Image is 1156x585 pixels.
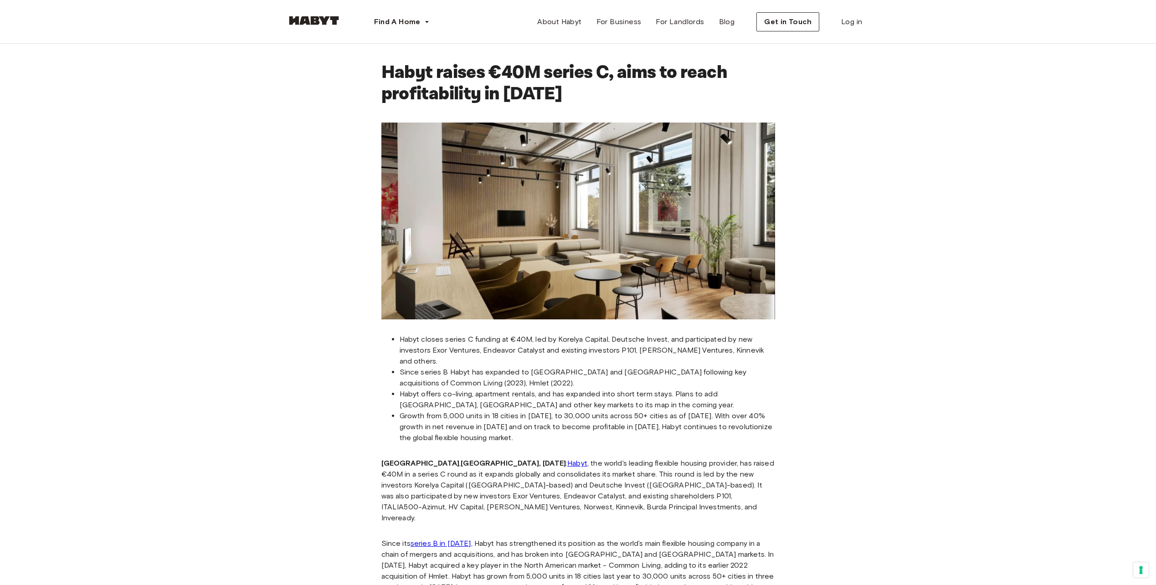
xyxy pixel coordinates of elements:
[381,459,460,467] strong: [GEOGRAPHIC_DATA]
[764,16,812,27] span: Get in Touch
[530,13,589,31] a: About Habyt
[656,16,704,27] span: For Landlords
[400,367,775,389] li: Since series B Habyt has expanded to [GEOGRAPHIC_DATA] and [GEOGRAPHIC_DATA] following key acquis...
[596,16,642,27] span: For Business
[374,16,421,27] span: Find A Home
[400,389,775,411] li: Habyt offers co-living, apartment rentals, and has expanded into short term stays. Plans to add [...
[287,16,341,25] img: Habyt
[567,459,587,467] a: Habyt
[411,539,471,548] a: series B in [DATE]
[834,13,869,31] a: Log in
[381,123,775,319] img: Habyt raises €40M series C, aims to reach profitability in 2024
[381,62,775,104] h1: Habyt raises €40M series C, aims to reach profitability in [DATE]
[756,12,819,31] button: Get in Touch
[400,334,775,367] li: Habyt closes series C funding at €40M, led by Korelya Capital, Deutsche Invest, and participated ...
[461,459,566,467] strong: [GEOGRAPHIC_DATA], [DATE]
[537,16,581,27] span: About Habyt
[719,16,735,27] span: Blog
[1133,562,1149,578] button: Your consent preferences for tracking technologies
[381,458,775,523] p: , : , the world's leading flexible housing provider, has raised €40M in a series C round as it ex...
[712,13,742,31] a: Blog
[367,13,437,31] button: Find A Home
[648,13,711,31] a: For Landlords
[589,13,649,31] a: For Business
[841,16,862,27] span: Log in
[400,411,775,443] li: Growth from 5,000 units in 18 cities in [DATE], to 30,000 units across 50+ cities as of [DATE]. W...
